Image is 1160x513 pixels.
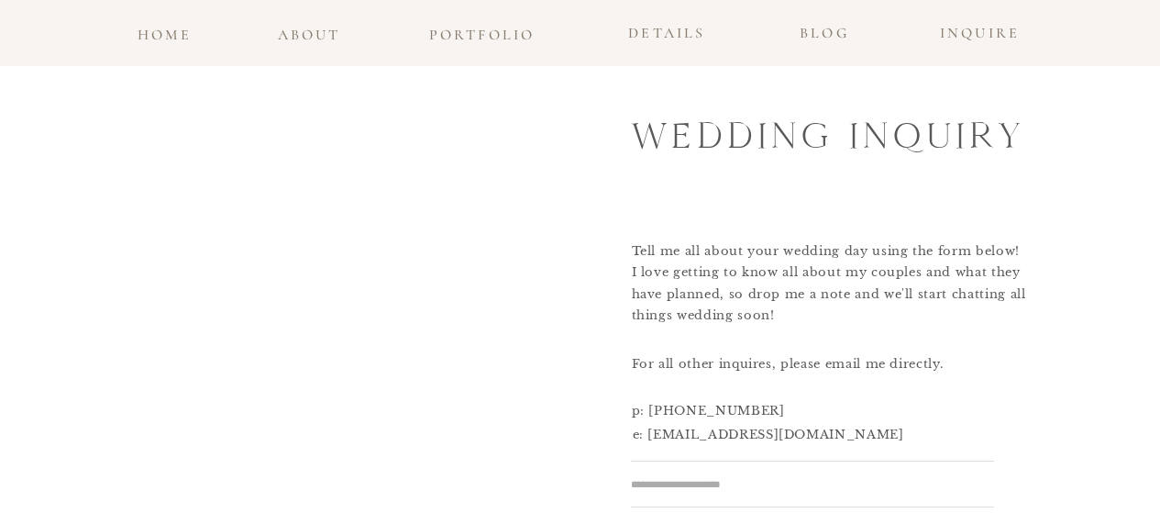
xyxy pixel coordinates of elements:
a: details [619,20,716,47]
h3: p: [PHONE_NUMBER] [632,400,995,418]
h3: For all other inquires, please email me directly. [632,353,995,384]
a: e: [EMAIL_ADDRESS][DOMAIN_NAME] [633,424,996,441]
h1: Wedding inquiry [632,106,1031,161]
a: portfolio [424,22,541,39]
h3: Tell me all about your wedding day using the form below! I love getting to know all about my coup... [632,240,1039,329]
a: home [135,22,195,39]
a: INQUIRE [934,20,1027,37]
a: about [274,22,345,47]
a: blog [795,20,855,37]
